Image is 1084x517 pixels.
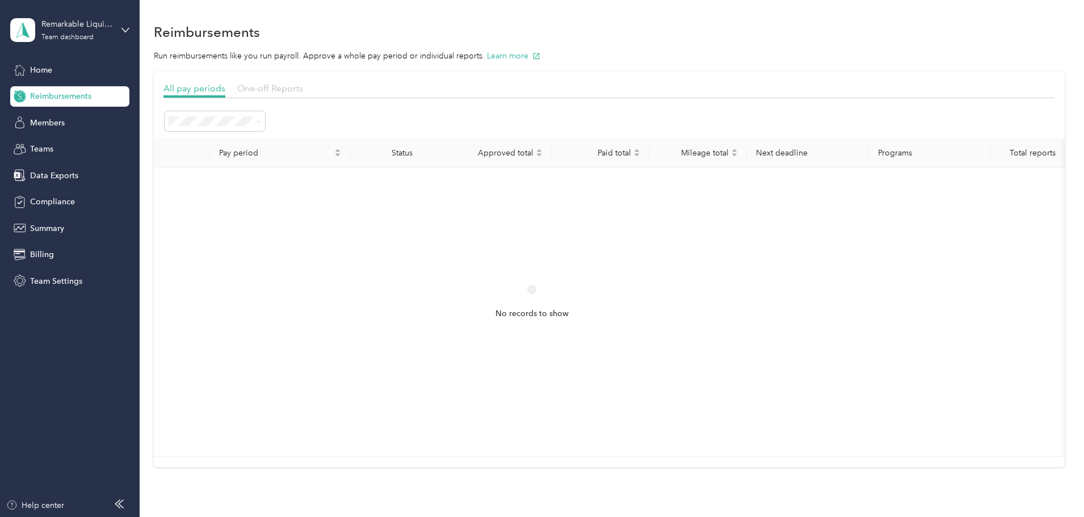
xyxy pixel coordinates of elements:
span: Team Settings [30,275,82,287]
span: Home [30,64,52,76]
div: Status [359,148,445,158]
span: Pay period [219,148,332,158]
span: Members [30,117,65,129]
span: caret-down [536,152,543,158]
th: Programs [869,138,991,168]
th: Next deadline [747,138,869,168]
span: caret-up [633,147,640,154]
span: Billing [30,249,54,260]
div: Remarkable Liquids [41,18,112,30]
span: caret-up [731,147,738,154]
span: Mileage total [658,148,729,158]
span: All pay periods [163,83,225,94]
span: Approved total [463,148,533,158]
span: caret-down [731,152,738,158]
span: caret-up [536,147,543,154]
span: Reimbursements [30,90,91,102]
iframe: Everlance-gr Chat Button Frame [1020,453,1084,517]
span: Summary [30,222,64,234]
th: Approved total [454,138,552,168]
span: Compliance [30,196,75,208]
div: Team dashboard [41,34,94,41]
span: caret-down [334,152,341,158]
span: Paid total [561,148,631,158]
span: caret-down [633,152,640,158]
span: Teams [30,143,53,155]
h1: Reimbursements [154,26,260,38]
p: Run reimbursements like you run payroll. Approve a whole pay period or individual reports. [154,50,1065,62]
button: Learn more [487,50,540,62]
span: caret-up [334,147,341,154]
th: Mileage total [649,138,747,168]
span: One-off Reports [237,83,303,94]
th: Pay period [210,138,350,168]
th: Paid total [552,138,649,168]
th: Total reports [991,138,1064,168]
span: Data Exports [30,170,78,182]
span: No records to show [495,308,569,320]
button: Help center [6,499,64,511]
